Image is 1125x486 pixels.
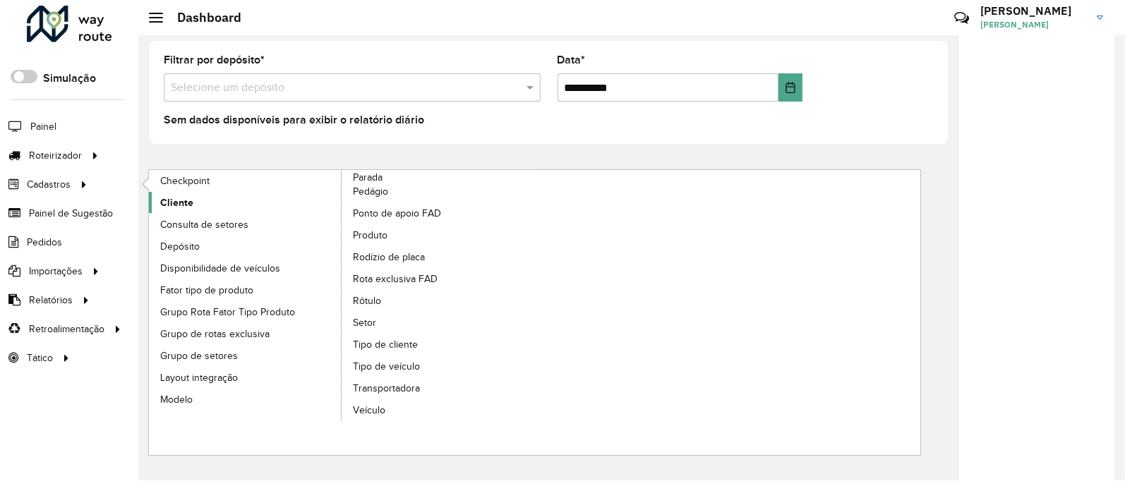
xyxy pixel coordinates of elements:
[27,235,62,250] span: Pedidos
[353,359,420,374] span: Tipo de veículo
[353,184,388,199] span: Pedágio
[27,351,53,365] span: Tático
[160,261,280,276] span: Disponibilidade de veículos
[980,4,1086,18] h3: [PERSON_NAME]
[342,356,535,377] a: Tipo de veículo
[149,367,342,388] a: Layout integração
[149,170,342,191] a: Checkpoint
[342,181,535,202] a: Pedágio
[149,389,342,410] a: Modelo
[946,3,977,33] a: Contato Rápido
[149,170,535,422] a: Parada
[43,70,96,87] label: Simulação
[29,264,83,279] span: Importações
[342,334,535,356] a: Tipo de cliente
[353,206,441,221] span: Ponto de apoio FAD
[29,206,113,221] span: Painel de Sugestão
[149,236,342,257] a: Depósito
[160,327,270,341] span: Grupo de rotas exclusiva
[160,348,238,363] span: Grupo de setores
[980,18,1086,31] span: [PERSON_NAME]
[149,257,342,279] a: Disponibilidade de veículos
[342,225,535,246] a: Produto
[160,283,253,298] span: Fator tipo de produto
[27,177,71,192] span: Cadastros
[160,195,193,210] span: Cliente
[164,51,265,68] label: Filtrar por depósito
[353,337,418,352] span: Tipo de cliente
[353,293,381,308] span: Rótulo
[160,370,238,385] span: Layout integração
[160,217,248,232] span: Consulta de setores
[342,247,535,268] a: Rodízio de placa
[29,322,104,336] span: Retroalimentação
[342,400,535,421] a: Veículo
[29,293,73,308] span: Relatórios
[149,323,342,344] a: Grupo de rotas exclusiva
[160,174,210,188] span: Checkpoint
[353,315,376,330] span: Setor
[353,228,387,243] span: Produto
[353,272,438,286] span: Rota exclusiva FAD
[149,214,342,235] a: Consulta de setores
[353,250,425,265] span: Rodízio de placa
[342,312,535,334] a: Setor
[558,51,586,68] label: Data
[149,345,342,366] a: Grupo de setores
[149,192,342,213] a: Cliente
[342,378,535,399] a: Transportadora
[149,301,342,322] a: Grupo Rota Fator Tipo Produto
[342,291,535,312] a: Rótulo
[353,170,383,185] span: Parada
[353,381,420,396] span: Transportadora
[353,403,385,418] span: Veículo
[342,203,535,224] a: Ponto de apoio FAD
[160,239,200,254] span: Depósito
[163,10,241,25] h2: Dashboard
[342,269,535,290] a: Rota exclusiva FAD
[30,119,56,134] span: Painel
[149,279,342,300] a: Fator tipo de produto
[778,73,802,102] button: Choose Date
[29,148,82,163] span: Roteirizador
[164,111,424,128] label: Sem dados disponíveis para exibir o relatório diário
[160,392,193,407] span: Modelo
[160,305,295,320] span: Grupo Rota Fator Tipo Produto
